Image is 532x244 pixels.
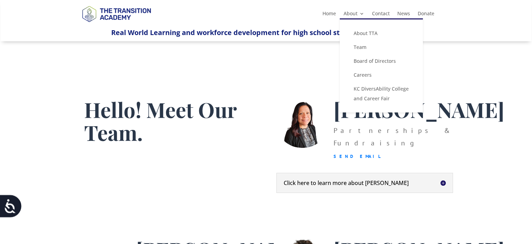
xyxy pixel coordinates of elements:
img: TTA Brand_TTA Primary Logo_Horizontal_Light BG [79,1,154,26]
a: Logo-Noticias [79,21,154,27]
a: Contact [372,11,390,19]
a: Home [322,11,336,19]
a: Donate [418,11,434,19]
a: KC DiversAbility College and Career Fair [347,82,416,106]
a: About [344,11,364,19]
span: Partnerships & Fundraising [334,126,450,148]
a: Board of Directors [347,54,416,68]
a: Send Email [334,153,381,159]
span: [PERSON_NAME] [334,95,504,123]
h5: Click here to learn more about [PERSON_NAME] [284,180,446,186]
a: About TTA [347,26,416,40]
a: Team [347,40,416,54]
span: Real World Learning and workforce development for high school students with disabilities [111,28,421,37]
span: Hello! Meet Our Team. [84,95,237,146]
a: Careers [347,68,416,82]
a: News [397,11,410,19]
